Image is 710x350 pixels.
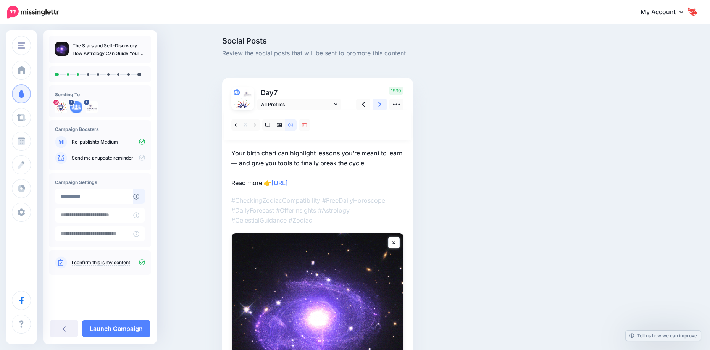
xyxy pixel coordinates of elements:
img: Missinglettr [7,6,59,19]
img: 187f5b66972ed5856249df8c5f7f8266_thumb.jpg [55,42,69,56]
a: Re-publish [72,139,95,145]
p: Your birth chart can highlight lessons you’re meant to learn — and give you tools to finally brea... [231,148,404,188]
span: All Profiles [261,100,332,108]
h4: Campaign Boosters [55,126,145,132]
p: #CheckingZodiacCompatibility #FreeDailyHoroscope #DailyForecast #OfferInsights #Astrology #Celest... [231,195,404,225]
p: The Stars and Self-Discovery: How Astrology Can Guide Your Journey to Growth [73,42,145,57]
img: 433289481_1389704608578144_2198460538900390504_n-bsa145764.jpg [234,98,252,117]
a: Tell us how we can improve [626,331,701,341]
span: 1930 [389,87,403,95]
img: aDtjnaRy1nj-bsa141780.png [234,89,240,95]
img: 406671842_10160917293990310_7816946260652763136_n-bsa142628.jpg [86,101,98,113]
a: I confirm this is my content [72,260,130,266]
p: Send me an [72,155,145,161]
a: My Account [633,3,699,22]
img: 406671842_10160917293990310_7816946260652763136_n-bsa142628.jpg [243,89,252,98]
a: All Profiles [257,99,341,110]
h4: Campaign Settings [55,179,145,185]
span: Review the social posts that will be sent to promote this content. [222,48,576,58]
span: Social Posts [222,37,576,45]
p: Day [257,87,342,98]
p: to Medium [72,139,145,145]
img: aDtjnaRy1nj-bsa141780.png [70,101,82,113]
a: update reminder [97,155,133,161]
img: menu.png [18,42,25,49]
img: 433289481_1389704608578144_2198460538900390504_n-bsa145764.jpg [55,101,67,113]
span: 7 [274,89,278,97]
a: [URL] [271,179,288,187]
h4: Sending To [55,92,145,97]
